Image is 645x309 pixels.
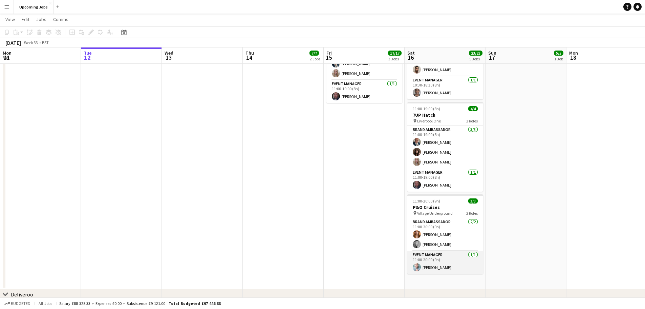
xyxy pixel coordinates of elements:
[407,194,483,274] app-job-card: 11:00-20:00 (9h)3/3P&O Cruises Village Underground2 RolesBrand Ambassador2/211:00-20:00 (9h)[PERS...
[11,301,30,306] span: Budgeted
[468,106,478,111] span: 4/4
[309,51,319,56] span: 7/7
[2,54,12,61] span: 11
[388,51,402,56] span: 17/17
[5,16,15,22] span: View
[59,301,221,306] div: Salary £88 325.33 + Expenses £0.00 + Subsistence £9 121.00 =
[417,211,453,216] span: Village Underground
[3,300,31,307] button: Budgeted
[22,40,39,45] span: Week 33
[165,50,173,56] span: Wed
[42,40,49,45] div: BST
[50,15,71,24] a: Comms
[169,301,221,306] span: Total Budgeted £97 446.33
[84,50,92,56] span: Tue
[245,50,254,56] span: Thu
[3,50,12,56] span: Mon
[310,56,320,61] div: 2 Jobs
[19,15,32,24] a: Edit
[22,16,29,22] span: Edit
[407,251,483,274] app-card-role: Event Manager1/111:00-20:00 (9h)[PERSON_NAME]
[469,51,482,56] span: 23/23
[469,56,482,61] div: 5 Jobs
[407,50,415,56] span: Sat
[14,0,53,14] button: Upcoming Jobs
[325,54,332,61] span: 15
[407,126,483,169] app-card-role: Brand Ambassador3/311:00-19:00 (8h)[PERSON_NAME][PERSON_NAME][PERSON_NAME]
[554,56,563,61] div: 1 Job
[407,102,483,192] app-job-card: 11:00-19:00 (8h)4/47UP Hatch Liverpool One2 RolesBrand Ambassador3/311:00-19:00 (8h)[PERSON_NAME]...
[568,54,578,61] span: 18
[34,15,49,24] a: Jobs
[569,50,578,56] span: Mon
[36,16,46,22] span: Jobs
[164,54,173,61] span: 13
[407,112,483,118] h3: 7UP Hatch
[466,118,478,123] span: 2 Roles
[326,80,402,103] app-card-role: Event Manager1/111:00-19:00 (8h)[PERSON_NAME]
[53,16,68,22] span: Comms
[487,54,496,61] span: 17
[488,50,496,56] span: Sun
[326,50,332,56] span: Fri
[388,56,401,61] div: 3 Jobs
[407,218,483,251] app-card-role: Brand Ambassador2/211:00-20:00 (9h)[PERSON_NAME][PERSON_NAME]
[244,54,254,61] span: 14
[406,54,415,61] span: 16
[3,15,18,24] a: View
[413,106,440,111] span: 11:00-19:00 (8h)
[417,118,441,123] span: Liverpool One
[468,198,478,204] span: 3/3
[37,301,53,306] span: All jobs
[407,169,483,192] app-card-role: Event Manager1/111:00-19:00 (8h)[PERSON_NAME]
[413,198,440,204] span: 11:00-20:00 (9h)
[5,39,21,46] div: [DATE]
[466,211,478,216] span: 2 Roles
[407,76,483,99] app-card-role: Event Manager1/110:30-18:30 (8h)[PERSON_NAME]
[554,51,563,56] span: 5/5
[83,54,92,61] span: 12
[407,204,483,210] h3: P&O Cruises
[11,291,33,298] div: Deliveroo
